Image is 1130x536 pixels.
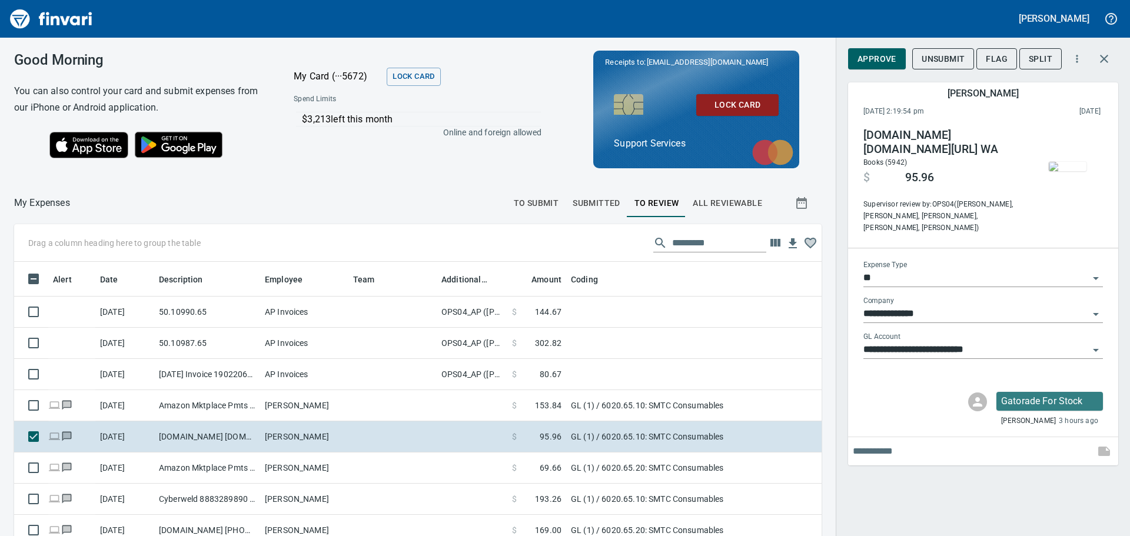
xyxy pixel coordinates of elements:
td: GL (1) / 6020.65.10: SMTC Consumables [566,421,860,452]
td: OPS04_AP ([PERSON_NAME], [PERSON_NAME], [PERSON_NAME], [PERSON_NAME], [PERSON_NAME]) [437,328,507,359]
span: $ [512,524,517,536]
td: Cyberweld 8883289890 [GEOGRAPHIC_DATA] [154,484,260,515]
button: Approve [848,48,906,70]
td: [DATE] [95,421,154,452]
span: Books (5942) [863,158,907,167]
button: Close transaction [1090,45,1118,73]
span: Split [1029,52,1052,66]
span: Employee [265,272,303,287]
button: Flag [976,48,1017,70]
button: Lock Card [696,94,779,116]
span: [EMAIL_ADDRESS][DOMAIN_NAME] [646,56,769,68]
button: More [1064,46,1090,72]
span: Has messages [61,401,73,409]
span: Has messages [61,526,73,534]
span: Date [100,272,134,287]
h5: [PERSON_NAME] [1019,12,1089,25]
p: Online and foreign allowed [284,126,541,138]
span: 153.84 [535,399,561,411]
span: Online transaction [48,401,61,409]
label: Company [863,297,894,304]
button: Download table [784,235,802,252]
span: 302.82 [535,337,561,349]
span: $ [512,431,517,442]
span: Employee [265,272,318,287]
span: Lock Card [706,98,769,112]
span: [DATE] 2:19:54 pm [863,106,1002,118]
td: [DATE] [95,328,154,359]
td: [DOMAIN_NAME] [DOMAIN_NAME][URL] WA [154,421,260,452]
td: [DATE] [95,390,154,421]
span: $ [512,493,517,505]
span: Unsubmit [922,52,965,66]
button: [PERSON_NAME] [1016,9,1092,28]
span: 169.00 [535,524,561,536]
p: My Card (···5672) [294,69,382,84]
button: Column choices favorited. Click to reset to default [802,234,819,252]
span: This charge was settled by the merchant and appears on the 2025/10/11 statement. [1002,106,1101,118]
td: AP Invoices [260,297,348,328]
span: $ [512,337,517,349]
p: Support Services [614,137,779,151]
td: [PERSON_NAME] [260,421,348,452]
span: Has messages [61,464,73,471]
td: [PERSON_NAME] [260,452,348,484]
span: Coding [571,272,598,287]
span: Spend Limits [294,94,438,105]
span: To Submit [514,196,559,211]
td: [PERSON_NAME] [260,484,348,515]
span: $ [863,171,870,185]
span: Lock Card [393,70,434,84]
td: AP Invoices [260,359,348,390]
button: Split [1019,48,1062,70]
span: Alert [53,272,87,287]
span: Amount [531,272,561,287]
span: [PERSON_NAME] [1001,415,1056,427]
span: Online transaction [48,464,61,471]
span: Approve [858,52,896,66]
td: 50.10987.65 [154,328,260,359]
p: My Expenses [14,196,70,210]
span: Team [353,272,390,287]
button: Open [1088,270,1104,287]
span: Description [159,272,203,287]
span: 95.96 [905,171,934,185]
nav: breadcrumb [14,196,70,210]
span: To Review [634,196,679,211]
p: Receipts to: [605,56,787,68]
p: Drag a column heading here to group the table [28,237,201,249]
td: OPS04_AP ([PERSON_NAME], [PERSON_NAME], [PERSON_NAME], [PERSON_NAME], [PERSON_NAME]) [437,359,507,390]
p: $3,213 left this month [302,112,540,126]
p: Gatorade For Stock [1001,394,1098,408]
button: Open [1088,306,1104,322]
h5: [PERSON_NAME] [948,87,1018,99]
td: [DATE] Invoice 190220686-00 from Tacoma Screw Products Inc (1-10999) [154,359,260,390]
td: [DATE] [95,484,154,515]
img: Get it on Google Play [128,125,230,164]
td: GL (1) / 6020.65.10: SMTC Consumables [566,390,860,421]
span: Has messages [61,432,73,440]
span: Description [159,272,218,287]
span: Submitted [573,196,620,211]
img: Finvari [7,5,95,33]
span: Flag [986,52,1008,66]
h6: You can also control your card and submit expenses from our iPhone or Android application. [14,83,264,116]
h3: Good Morning [14,52,264,68]
span: 95.96 [540,431,561,442]
td: OPS04_AP ([PERSON_NAME], [PERSON_NAME], [PERSON_NAME], [PERSON_NAME], [PERSON_NAME]) [437,297,507,328]
span: Coding [571,272,613,287]
img: receipts%2Ftapani%2F2025-10-13%2FhHr4pQ9rZQXg0bIVbTbB0Wu9arr1__kvtDyISd5j1MGQWCDkrr_1.jpg [1049,162,1086,171]
span: Online transaction [48,526,61,534]
td: [PERSON_NAME] [260,390,348,421]
span: $ [512,368,517,380]
span: Has messages [61,495,73,502]
td: [DATE] [95,359,154,390]
label: GL Account [863,333,900,340]
td: Amazon Mktplace Pmts [DOMAIN_NAME][URL] WA [154,390,260,421]
td: GL (1) / 6020.65.10: SMTC Consumables [566,484,860,515]
button: Open [1088,342,1104,358]
span: $ [512,399,517,411]
span: Additional Reviewer [441,272,503,287]
span: Online transaction [48,432,61,440]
